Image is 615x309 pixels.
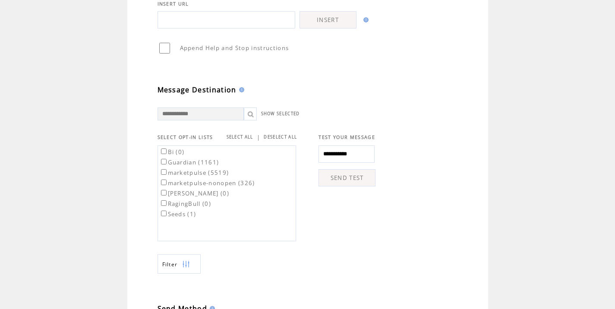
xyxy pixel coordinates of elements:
input: marketpulse (5519) [161,169,167,175]
span: TEST YOUR MESSAGE [319,134,375,140]
input: marketpulse-nonopen (326) [161,180,167,185]
span: Append Help and Stop instructions [180,44,289,52]
a: Filter [158,254,201,274]
a: SELECT ALL [227,134,253,140]
label: [PERSON_NAME] (0) [159,189,230,197]
input: [PERSON_NAME] (0) [161,190,167,195]
label: marketpulse-nonopen (326) [159,179,255,187]
span: SELECT OPT-IN LISTS [158,134,213,140]
input: RagingBull (0) [161,200,167,206]
span: INSERT URL [158,1,189,7]
a: INSERT [300,11,356,28]
label: Seeds (1) [159,210,196,218]
label: RagingBull (0) [159,200,211,208]
label: marketpulse (5519) [159,169,229,177]
input: Guardian (1161) [161,159,167,164]
label: Guardian (1161) [159,158,219,166]
img: help.gif [237,87,244,92]
input: Seeds (1) [161,211,167,216]
label: Bi (0) [159,148,185,156]
span: Message Destination [158,85,237,95]
span: | [257,133,260,141]
a: SHOW SELECTED [261,111,300,117]
img: filters.png [182,255,190,274]
a: SEND TEST [319,169,375,186]
a: DESELECT ALL [264,134,297,140]
img: help.gif [361,17,369,22]
span: Show filters [162,261,178,268]
input: Bi (0) [161,148,167,154]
